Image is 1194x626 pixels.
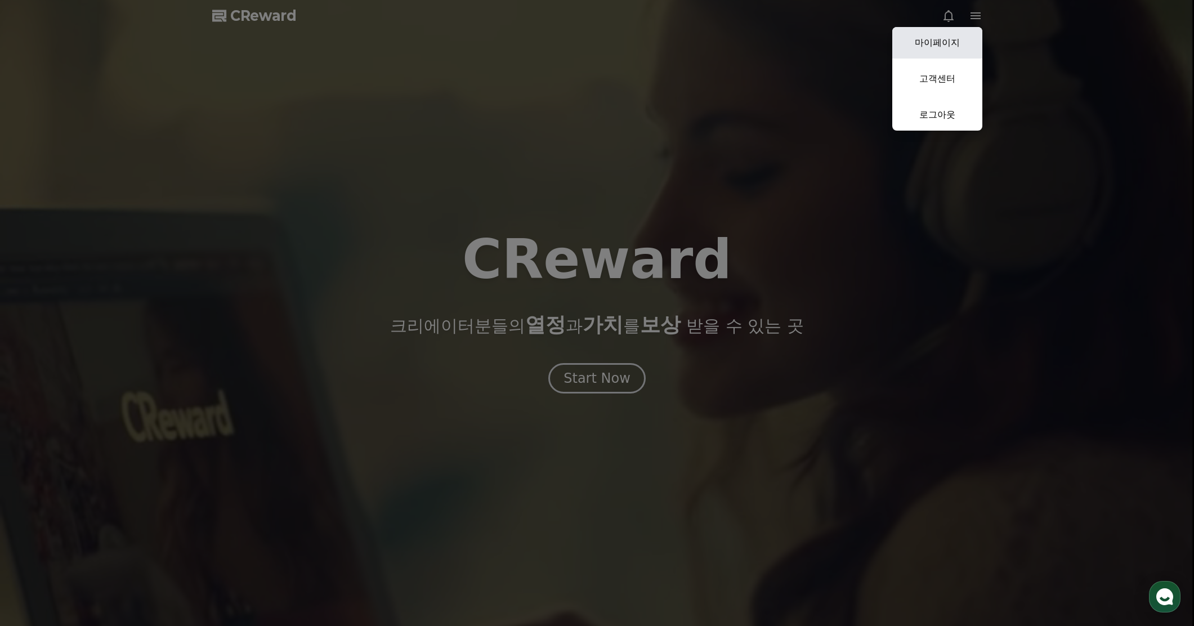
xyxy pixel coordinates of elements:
span: 대화 [103,374,117,383]
span: 홈 [35,374,42,383]
span: 설정 [174,374,187,383]
button: 마이페이지 고객센터 로그아웃 [892,27,982,131]
a: 고객센터 [892,63,982,95]
a: 설정 [145,357,216,385]
a: 로그아웃 [892,99,982,131]
a: 대화 [74,357,145,385]
a: 마이페이지 [892,27,982,59]
a: 홈 [3,357,74,385]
